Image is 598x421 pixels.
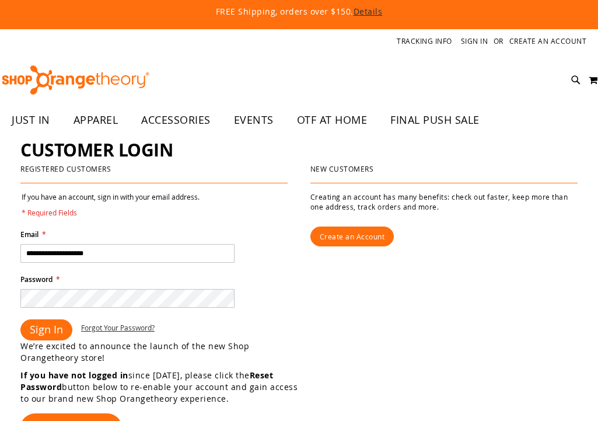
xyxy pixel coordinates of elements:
span: Password [20,274,53,284]
a: Create an Account [509,36,587,46]
a: Create an Account [310,227,394,246]
span: Forgot Your Password? [81,323,155,332]
p: since [DATE], please click the button below to re-enable your account and gain access to our bran... [20,370,299,405]
strong: Registered Customers [20,164,111,173]
a: Forgot Your Password? [81,323,155,333]
legend: If you have an account, sign in with your email address. [20,192,201,218]
p: Creating an account has many benefits: check out faster, keep more than one address, track orders... [310,192,578,212]
a: FINAL PUSH SALE [379,107,491,134]
strong: If you have not logged in [20,370,128,381]
span: * Required Fields [22,208,200,218]
span: APPAREL [74,107,118,133]
span: FINAL PUSH SALE [390,107,480,133]
p: FREE Shipping, orders over $150. [35,6,563,18]
a: OTF AT HOME [285,107,379,134]
a: Sign In [461,36,488,46]
span: EVENTS [234,107,274,133]
span: OTF AT HOME [297,107,368,133]
span: Sign In [30,322,63,336]
p: We’re excited to announce the launch of the new Shop Orangetheory store! [20,340,299,364]
strong: New Customers [310,164,374,173]
span: Create an Account [320,232,385,241]
button: Sign In [20,319,72,340]
strong: Reset Password [20,370,273,392]
span: Customer Login [20,138,173,162]
a: ACCESSORIES [130,107,222,134]
span: JUST IN [12,107,50,133]
span: ACCESSORIES [141,107,211,133]
a: EVENTS [222,107,285,134]
a: Details [354,6,383,17]
span: Email [20,229,39,239]
a: Tracking Info [397,36,452,46]
a: APPAREL [62,107,130,134]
